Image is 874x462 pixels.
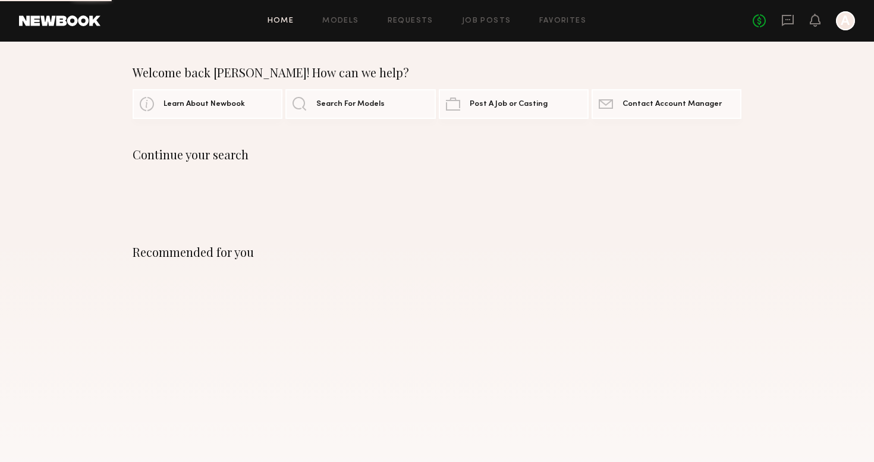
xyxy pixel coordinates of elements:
[462,17,511,25] a: Job Posts
[592,89,741,119] a: Contact Account Manager
[470,100,548,108] span: Post A Job or Casting
[322,17,359,25] a: Models
[268,17,294,25] a: Home
[133,147,741,162] div: Continue your search
[316,100,385,108] span: Search For Models
[133,89,282,119] a: Learn About Newbook
[623,100,722,108] span: Contact Account Manager
[388,17,433,25] a: Requests
[439,89,589,119] a: Post A Job or Casting
[133,65,741,80] div: Welcome back [PERSON_NAME]! How can we help?
[539,17,586,25] a: Favorites
[836,11,855,30] a: A
[133,245,741,259] div: Recommended for you
[285,89,435,119] a: Search For Models
[164,100,245,108] span: Learn About Newbook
